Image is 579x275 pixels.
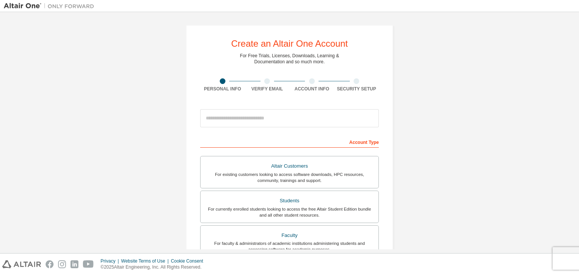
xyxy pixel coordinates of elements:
[289,86,334,92] div: Account Info
[171,258,207,264] div: Cookie Consent
[334,86,379,92] div: Security Setup
[200,136,379,148] div: Account Type
[205,206,374,218] div: For currently enrolled students looking to access the free Altair Student Edition bundle and all ...
[205,240,374,252] div: For faculty & administrators of academic institutions administering students and accessing softwa...
[205,230,374,241] div: Faculty
[121,258,171,264] div: Website Terms of Use
[231,39,348,48] div: Create an Altair One Account
[83,260,94,268] img: youtube.svg
[46,260,54,268] img: facebook.svg
[200,86,245,92] div: Personal Info
[205,196,374,206] div: Students
[101,258,121,264] div: Privacy
[205,171,374,183] div: For existing customers looking to access software downloads, HPC resources, community, trainings ...
[70,260,78,268] img: linkedin.svg
[240,53,339,65] div: For Free Trials, Licenses, Downloads, Learning & Documentation and so much more.
[101,264,208,270] p: © 2025 Altair Engineering, Inc. All Rights Reserved.
[4,2,98,10] img: Altair One
[245,86,290,92] div: Verify Email
[2,260,41,268] img: altair_logo.svg
[205,161,374,171] div: Altair Customers
[58,260,66,268] img: instagram.svg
